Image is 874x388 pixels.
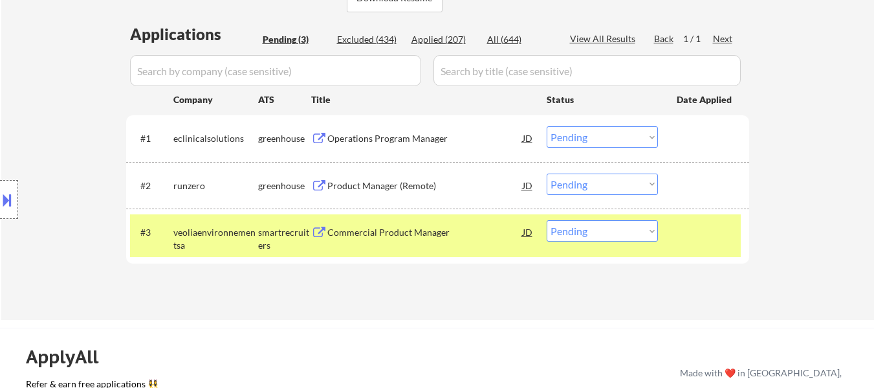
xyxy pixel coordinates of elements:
div: Commercial Product Manager [327,226,523,239]
div: Applied (207) [411,33,476,46]
div: 1 / 1 [683,32,713,45]
div: ApplyAll [26,346,113,368]
div: Applications [130,27,258,42]
div: JD [521,126,534,150]
div: Back [654,32,675,45]
div: View All Results [570,32,639,45]
div: Next [713,32,734,45]
div: All (644) [487,33,552,46]
div: ATS [258,93,311,106]
div: smartrecruiters [258,226,311,251]
div: Title [311,93,534,106]
div: Date Applied [677,93,734,106]
div: JD [521,174,534,197]
input: Search by title (case sensitive) [433,55,741,86]
div: JD [521,220,534,244]
div: Product Manager (Remote) [327,179,523,192]
div: Operations Program Manager [327,132,523,145]
div: greenhouse [258,179,311,192]
div: Pending (3) [263,33,327,46]
div: Excluded (434) [337,33,402,46]
div: Status [547,87,658,111]
div: greenhouse [258,132,311,145]
input: Search by company (case sensitive) [130,55,421,86]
